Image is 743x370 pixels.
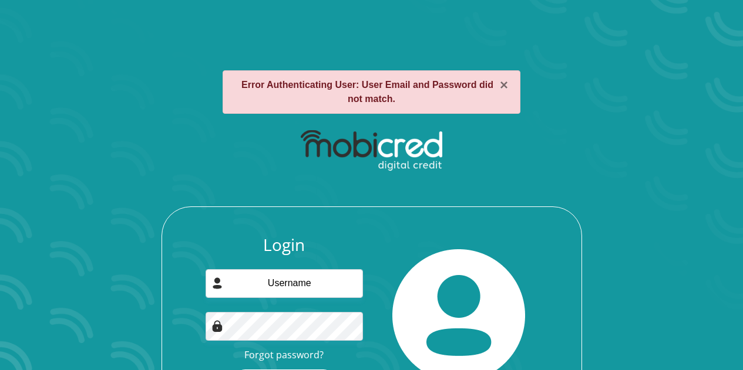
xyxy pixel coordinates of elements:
button: × [500,78,508,92]
input: Username [206,269,363,298]
h3: Login [206,235,363,255]
img: Image [211,320,223,332]
a: Forgot password? [244,348,324,361]
img: user-icon image [211,277,223,289]
strong: Error Authenticating User: User Email and Password did not match. [241,80,493,104]
img: mobicred logo [301,130,442,171]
